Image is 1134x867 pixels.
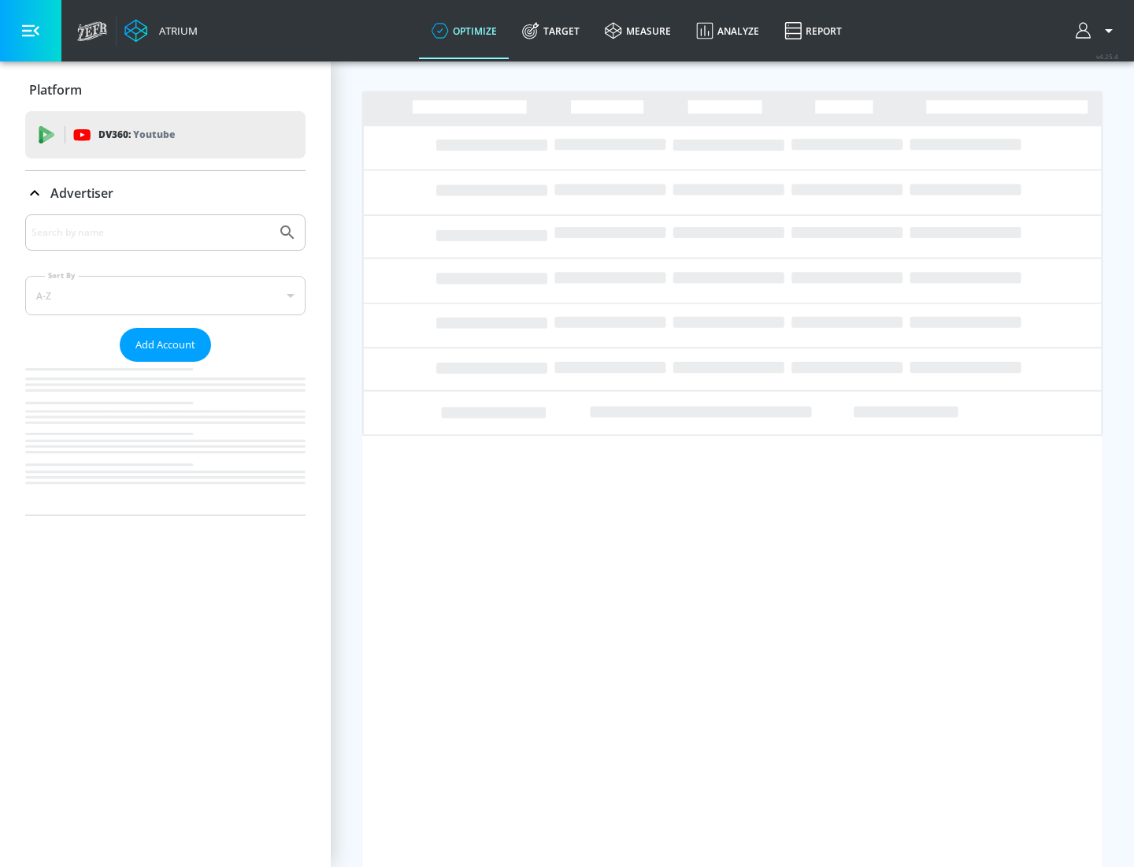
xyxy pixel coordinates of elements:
div: Advertiser [25,214,306,515]
button: Add Account [120,328,211,362]
p: Advertiser [50,184,113,202]
p: Youtube [133,126,175,143]
label: Sort By [45,270,79,281]
div: Atrium [153,24,198,38]
input: Search by name [31,222,270,243]
p: Platform [29,81,82,99]
a: Analyze [684,2,772,59]
div: Advertiser [25,171,306,215]
nav: list of Advertiser [25,362,306,515]
a: Target [510,2,592,59]
span: Add Account [135,336,195,354]
a: Report [772,2,854,59]
div: A-Z [25,276,306,315]
a: Atrium [124,19,198,43]
a: measure [592,2,684,59]
p: DV360: [98,126,175,143]
span: v 4.25.4 [1096,52,1118,61]
div: Platform [25,68,306,112]
a: optimize [419,2,510,59]
div: DV360: Youtube [25,111,306,158]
